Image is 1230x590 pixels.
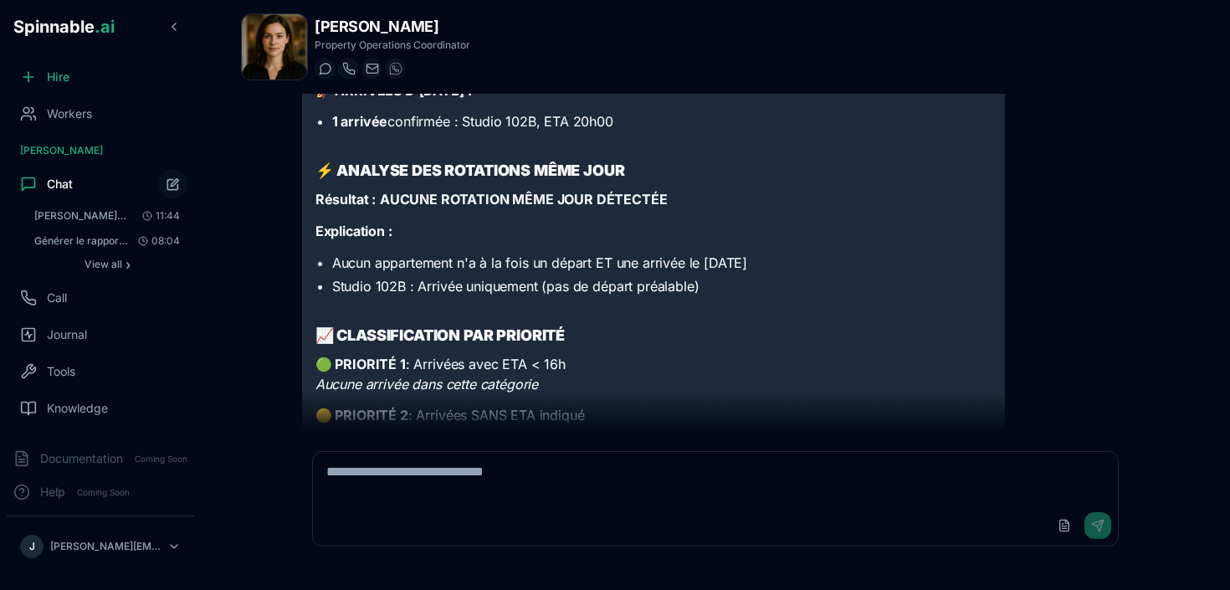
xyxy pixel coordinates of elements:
[27,254,187,274] button: Show all conversations
[47,326,87,343] span: Journal
[34,209,129,223] span: Matilda, peux tu m'envoyer ton rapport quotidien par whats app?: Bonjour Johan ! Je vais vous env...
[130,451,192,467] span: Coming Soon
[315,427,538,444] em: Aucune arrivée dans cette catégorie
[29,540,35,553] span: J
[242,14,307,80] img: Matilda Lemieux
[385,59,405,79] button: WhatsApp
[50,540,161,553] p: [PERSON_NAME][EMAIL_ADDRESS][DOMAIN_NAME]
[315,162,625,179] strong: ⚡ ANALYSE DES ROTATIONS MÊME JOUR
[7,137,194,164] div: [PERSON_NAME]
[332,276,992,296] li: Studio 102B : Arrivée uniquement (pas de départ préalable)
[315,354,992,374] h4: : Arrivées avec ETA < 16h
[40,450,123,467] span: Documentation
[47,400,108,417] span: Knowledge
[361,59,382,79] button: Send email to matilda.lemieux@getspinnable.ai
[13,17,115,37] span: Spinnable
[126,258,131,271] span: ›
[389,62,402,75] img: WhatsApp
[315,82,472,99] strong: 🚀 ARRIVÉES D'[DATE] :
[47,105,92,122] span: Workers
[315,223,392,239] strong: Explication :
[47,363,75,380] span: Tools
[95,17,115,37] span: .ai
[315,191,376,208] strong: Résultat :
[315,405,992,425] h4: : Arrivées SANS ETA indiqué
[315,376,538,392] em: Aucune arrivée dans cette catégorie
[332,253,992,273] li: Aucun appartement n'a à la fois un départ ET une arrivée le [DATE]
[332,111,992,131] li: confirmée : Studio 102B, ETA 20h00
[131,234,180,248] span: 08:04
[40,484,65,500] span: Help
[380,191,668,208] strong: AUCUNE ROTATION MÊME JOUR DÉTECTÉE
[47,69,69,85] span: Hire
[159,170,187,198] button: Start new chat
[315,407,408,423] strong: 🟡 PRIORITÉ 2
[315,15,470,38] h1: [PERSON_NAME]
[27,204,187,228] button: Open conversation: Matilda, peux tu m'envoyer ton rapport quotidien par whats app?
[72,485,135,500] span: Coming Soon
[315,59,335,79] button: Start a chat with Matilda Lemieux
[27,229,187,253] button: Open conversation: Générer le rapport quotidien d'ordre de nettoyage pour aujourd'hui avec les rè...
[315,38,470,52] p: Property Operations Coordinator
[332,113,388,130] strong: 1 arrivée
[47,176,73,192] span: Chat
[34,234,129,248] span: Générer le rapport quotidien d'ordre de nettoyage pour aujourd'hui avec les règles suivantes: 1.....
[13,530,187,563] button: J[PERSON_NAME][EMAIL_ADDRESS][DOMAIN_NAME]
[338,59,358,79] button: Start a call with Matilda Lemieux
[315,326,565,344] strong: 📈 CLASSIFICATION PAR PRIORITÉ
[315,356,406,372] strong: 🟢 PRIORITÉ 1
[47,290,67,306] span: Call
[85,258,122,271] span: View all
[136,209,180,223] span: 11:44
